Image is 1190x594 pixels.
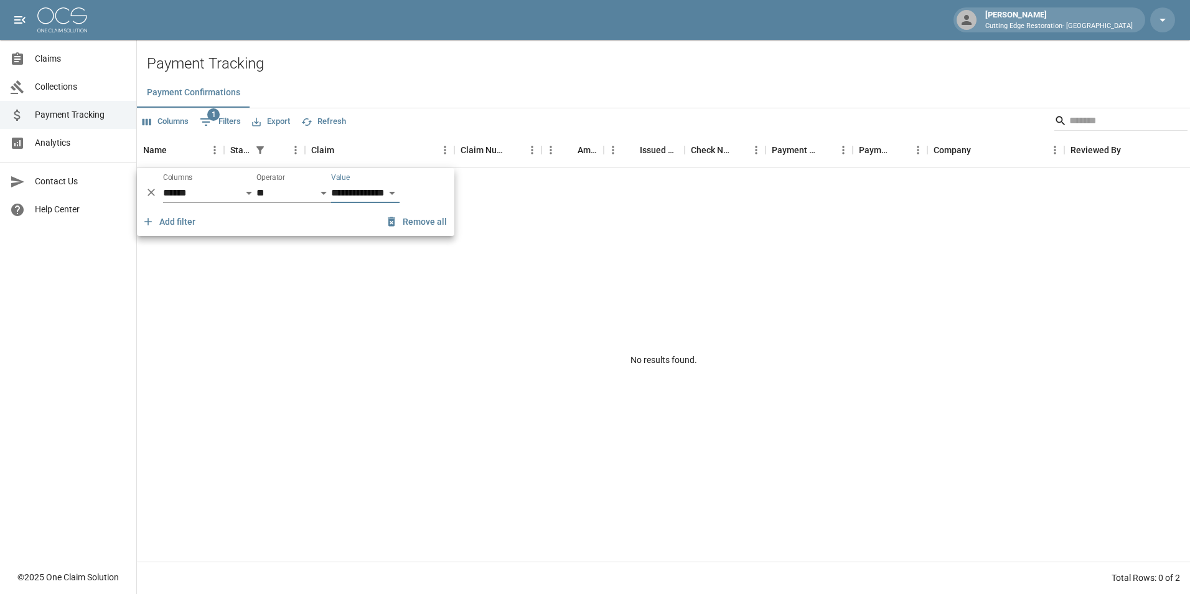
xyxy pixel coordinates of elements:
[35,52,126,65] span: Claims
[1121,141,1138,159] button: Sort
[163,172,192,183] label: Columns
[251,141,269,159] button: Show filters
[35,80,126,93] span: Collections
[143,133,167,167] div: Name
[560,141,578,159] button: Sort
[35,108,126,121] span: Payment Tracking
[207,108,220,121] span: 1
[305,133,454,167] div: Claim
[853,133,927,167] div: Payment Type
[505,141,523,159] button: Sort
[137,133,224,167] div: Name
[691,133,729,167] div: Check Number
[1046,141,1064,159] button: Menu
[35,175,126,188] span: Contact Us
[311,133,334,167] div: Claim
[541,133,604,167] div: Amount
[729,141,747,159] button: Sort
[1054,111,1188,133] div: Search
[35,203,126,216] span: Help Center
[909,141,927,159] button: Menu
[747,141,766,159] button: Menu
[622,141,640,159] button: Sort
[980,9,1138,31] div: [PERSON_NAME]
[1112,572,1180,584] div: Total Rows: 0 of 2
[640,133,678,167] div: Issued Date
[298,112,349,131] button: Refresh
[256,172,285,183] label: Operator
[772,133,817,167] div: Payment Method
[891,141,909,159] button: Sort
[137,78,250,108] button: Payment Confirmations
[766,133,853,167] div: Payment Method
[205,141,224,159] button: Menu
[383,210,452,233] button: Remove all
[142,183,161,202] button: Delete
[230,133,251,167] div: Status
[834,141,853,159] button: Menu
[224,133,305,167] div: Status
[454,133,541,167] div: Claim Number
[927,133,1064,167] div: Company
[17,571,119,583] div: © 2025 One Claim Solution
[249,112,293,131] button: Export
[37,7,87,32] img: ocs-logo-white-transparent.png
[286,141,305,159] button: Menu
[604,141,622,159] button: Menu
[436,141,454,159] button: Menu
[139,210,200,233] button: Add filter
[461,133,505,167] div: Claim Number
[985,21,1133,32] p: Cutting Edge Restoration- [GEOGRAPHIC_DATA]
[331,172,350,183] label: Value
[167,141,184,159] button: Sort
[859,133,891,167] div: Payment Type
[817,141,834,159] button: Sort
[137,168,1190,552] div: No results found.
[197,112,244,132] button: Show filters
[334,141,352,159] button: Sort
[604,133,685,167] div: Issued Date
[578,133,597,167] div: Amount
[1071,133,1121,167] div: Reviewed By
[147,55,1190,73] h2: Payment Tracking
[251,141,269,159] div: 1 active filter
[35,136,126,149] span: Analytics
[934,133,971,167] div: Company
[541,141,560,159] button: Menu
[139,112,192,131] button: Select columns
[7,7,32,32] button: open drawer
[137,168,454,236] div: Show filters
[137,78,1190,108] div: dynamic tabs
[971,141,988,159] button: Sort
[269,141,286,159] button: Sort
[685,133,766,167] div: Check Number
[523,141,541,159] button: Menu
